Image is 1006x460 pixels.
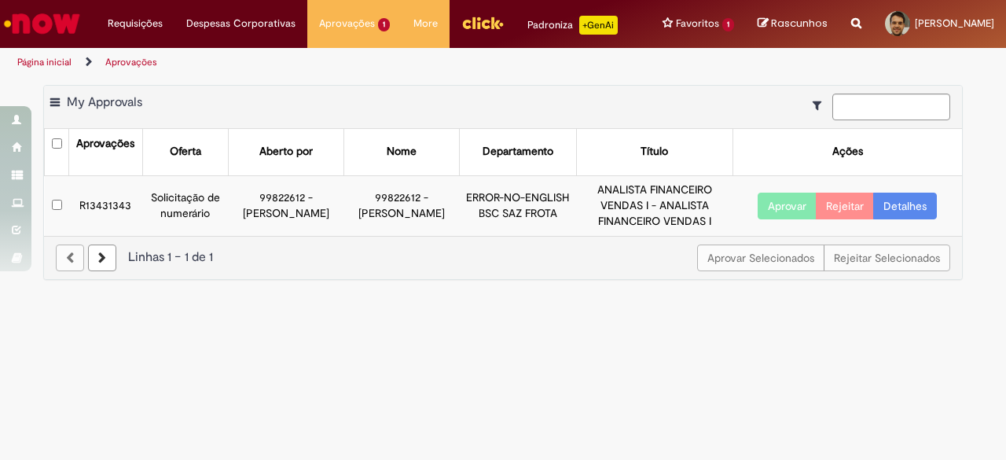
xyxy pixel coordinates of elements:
td: Solicitação de numerário [142,175,228,235]
i: Mostrar filtros para: Suas Solicitações [813,100,829,111]
div: Oferta [170,144,201,160]
div: Aprovações [76,136,134,152]
span: Favoritos [676,16,719,31]
a: Aprovações [105,56,157,68]
span: Requisições [108,16,163,31]
div: Título [641,144,668,160]
a: Rascunhos [758,17,828,31]
span: [PERSON_NAME] [915,17,994,30]
div: Nome [387,144,417,160]
div: Padroniza [527,16,618,35]
div: Ações [832,144,863,160]
span: 1 [722,18,734,31]
img: click_logo_yellow_360x200.png [461,11,504,35]
button: Aprovar [758,193,817,219]
th: Aprovações [69,129,143,175]
a: Detalhes [873,193,937,219]
div: Departamento [483,144,553,160]
button: Rejeitar [816,193,874,219]
p: +GenAi [579,16,618,35]
ul: Trilhas de página [12,48,659,77]
span: Despesas Corporativas [186,16,296,31]
td: 99822612 - [PERSON_NAME] [343,175,459,235]
div: Linhas 1 − 1 de 1 [56,248,950,267]
span: Rascunhos [771,16,828,31]
span: My Approvals [67,94,142,110]
span: 1 [378,18,390,31]
a: Página inicial [17,56,72,68]
td: 99822612 - [PERSON_NAME] [229,175,344,235]
span: Aprovações [319,16,375,31]
div: Aberto por [259,144,313,160]
td: ERROR-NO-ENGLISH BSC SAZ FROTA [459,175,576,235]
span: More [413,16,438,31]
td: R13431343 [69,175,143,235]
img: ServiceNow [2,8,83,39]
td: ANALISTA FINANCEIRO VENDAS I - ANALISTA FINANCEIRO VENDAS I [576,175,732,235]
